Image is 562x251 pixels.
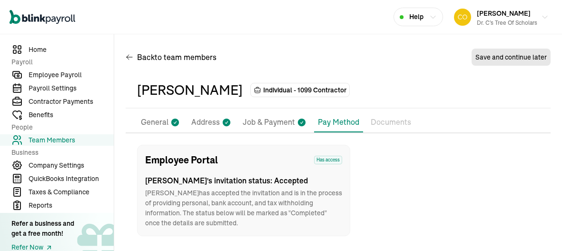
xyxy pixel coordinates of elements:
span: Taxes & Compliance [29,187,114,197]
div: [PERSON_NAME] [137,80,243,100]
nav: Global [10,3,75,31]
span: Home [29,45,114,55]
span: Payroll [11,57,108,67]
span: Company Settings [29,161,114,171]
span: Help [409,12,424,22]
button: Help [394,8,443,26]
span: QuickBooks Integration [29,174,114,184]
p: [PERSON_NAME] has accepted the invitation and is in the process of providing personal, bank accou... [145,188,342,228]
span: Team Members [29,135,114,145]
span: to team members [155,51,217,63]
p: Address [191,116,220,129]
span: Benefits [29,110,114,120]
button: Backto team members [126,46,217,69]
span: Business [11,148,108,158]
button: [PERSON_NAME]Dr. C's Tree of Scholars [450,5,552,29]
p: Pay Method [318,116,359,128]
p: General [141,116,168,129]
span: Individual - 1099 Contractor [263,85,346,95]
div: Refer a business and get a free month! [11,219,74,239]
p: Job & Payment [243,116,295,129]
span: People [11,122,108,132]
span: Contractor Payments [29,97,114,107]
span: Has access [314,156,342,164]
h4: [PERSON_NAME] 's invitation status: Accepted [145,175,342,186]
p: Documents [371,116,411,129]
span: Reports [29,201,114,211]
span: Back [137,51,217,63]
iframe: Chat Widget [404,148,562,251]
button: Save and continue later [472,49,551,66]
span: Employee Payroll [29,70,114,80]
span: [PERSON_NAME] [477,9,531,18]
h3: Employee Portal [145,153,218,167]
span: Payroll Settings [29,83,114,93]
div: Dr. C's Tree of Scholars [477,19,537,27]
